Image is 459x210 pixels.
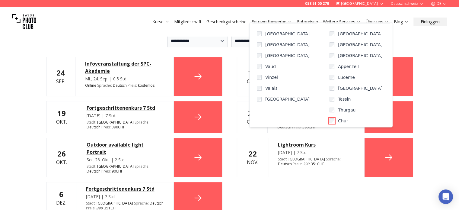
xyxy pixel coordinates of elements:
div: [GEOGRAPHIC_DATA] 90 CHF [87,164,164,174]
span: Deutsch [113,83,127,88]
span: Stadt : [87,164,96,169]
b: 25 [248,108,257,118]
span: [GEOGRAPHIC_DATA] [265,42,310,48]
span: Sprache : [134,201,149,206]
img: Swiss photo club [12,10,36,34]
a: Fotowettbewerbe [251,19,292,25]
div: [GEOGRAPHIC_DATA] CHF [278,157,355,166]
span: [GEOGRAPHIC_DATA] [338,31,382,37]
span: Appenzell [338,63,359,69]
div: [DATE] | 7 Std. [278,150,355,156]
button: Geschenkgutscheine [204,18,249,26]
span: Valais [265,85,278,91]
b: 22 [248,149,257,159]
span: [GEOGRAPHIC_DATA] [338,42,382,48]
span: 351 [303,161,317,166]
div: Okt. [56,149,67,166]
div: [GEOGRAPHIC_DATA] [249,22,393,128]
button: Blog [391,18,411,26]
input: Chur [330,118,334,123]
input: Tessin [330,97,334,102]
span: Vinzel [265,74,278,80]
b: 13 [248,68,257,78]
span: Sprache : [135,164,149,169]
span: Deutsch [150,201,164,206]
b: 19 [57,108,66,118]
button: Kurse [150,18,172,26]
span: Deutsch [87,125,100,130]
a: Weitere Services [323,19,361,25]
span: Deutsch [87,169,100,174]
span: Sprache : [97,83,112,88]
b: 6 [59,189,63,199]
span: [GEOGRAPHIC_DATA] [265,31,310,37]
a: Blog [394,19,409,25]
a: Kurse [152,19,169,25]
button: Weitere Services [320,18,363,26]
a: Fotoreisen [297,19,318,25]
div: So., 26. Okt. | 2 Std. [87,157,164,163]
div: Okt. [56,108,67,125]
input: [GEOGRAPHIC_DATA] [257,42,262,47]
span: Stadt : [278,157,288,162]
input: Lucerne [330,75,334,80]
span: Tessin [338,96,351,102]
input: [GEOGRAPHIC_DATA] [257,97,262,102]
div: [DATE] | 7 Std. [86,194,164,200]
div: Open Intercom Messenger [438,189,453,204]
div: [GEOGRAPHIC_DATA] 390 CHF [87,120,164,130]
span: [GEOGRAPHIC_DATA] [265,53,310,59]
div: Okt. [247,108,258,125]
span: Vaud [265,63,276,69]
input: Vaud [257,64,262,69]
span: Chur [338,118,348,124]
span: Thurgau [338,107,355,113]
a: Fortgeschrittenenkurs 7 Std [86,185,164,192]
span: Preis : [101,169,111,174]
input: [GEOGRAPHIC_DATA] [257,53,262,58]
input: [GEOGRAPHIC_DATA] [330,53,334,58]
div: [DATE] | 7 Std. [87,113,164,119]
span: Preis : [101,124,111,130]
input: [GEOGRAPHIC_DATA] [330,42,334,47]
a: Mitgliedschaft [174,19,202,25]
a: Geschenkgutscheine [206,19,247,25]
div: Online kostenlos [85,83,164,88]
div: Nov. [247,149,258,166]
b: 26 [57,149,66,159]
a: Lightroom Kurs [278,141,355,148]
div: Sep. [56,68,65,85]
div: Outdoor available light Portrait [87,141,164,156]
div: Okt. [247,68,258,85]
button: Mitgliedschaft [172,18,204,26]
span: Deutsch [278,162,292,166]
input: Thurgau [330,108,334,112]
input: [GEOGRAPHIC_DATA] [330,31,334,36]
input: Valais [257,86,262,91]
span: 390 [303,162,310,166]
a: Über uns [366,19,389,25]
div: Mi., 24. Sep. | 0.5 Std. [85,76,164,82]
span: [GEOGRAPHIC_DATA] [338,53,382,59]
a: Fortgeschrittenenkurs 7 Std [87,104,164,111]
a: Infoveranstaltung der SPC-Akademie [85,60,164,75]
input: [GEOGRAPHIC_DATA] [330,86,334,91]
input: [GEOGRAPHIC_DATA] [257,31,262,36]
span: Preis : [293,161,302,166]
button: Einloggen [413,18,447,26]
span: Preis : [128,83,137,88]
span: Sprache : [135,120,149,125]
button: Fotoreisen [295,18,320,26]
span: Sprache : [326,157,341,162]
b: 24 [56,68,65,78]
input: Appenzell [330,64,334,69]
button: Über uns [363,18,391,26]
span: [GEOGRAPHIC_DATA] [265,96,310,102]
a: 058 51 00 270 [305,1,329,6]
button: Fotowettbewerbe [249,18,295,26]
input: Vinzel [257,75,262,80]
